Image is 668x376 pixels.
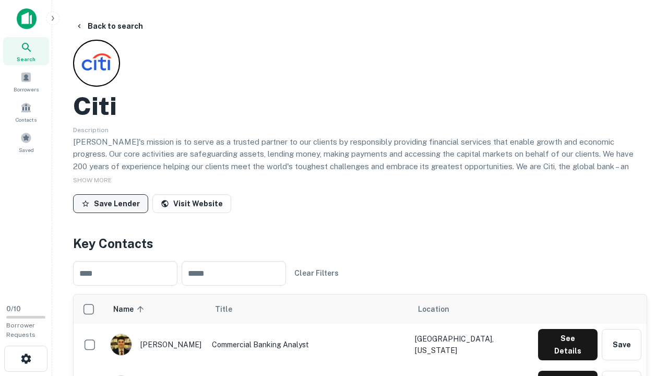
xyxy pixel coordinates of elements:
iframe: Chat Widget [616,292,668,343]
span: Title [215,303,246,315]
a: Search [3,37,49,65]
h2: Citi [73,91,117,121]
th: Name [105,295,207,324]
h4: Key Contacts [73,234,647,253]
span: Borrowers [14,85,39,93]
td: Commercial Banking Analyst [207,324,410,366]
a: Borrowers [3,67,49,96]
span: Saved [19,146,34,154]
img: capitalize-icon.png [17,8,37,29]
button: See Details [538,329,598,360]
span: Location [418,303,449,315]
button: Back to search [71,17,147,36]
span: Description [73,126,109,134]
span: Search [17,55,35,63]
a: Contacts [3,98,49,126]
p: [PERSON_NAME]'s mission is to serve as a trusted partner to our clients by responsibly providing ... [73,136,647,197]
a: Saved [3,128,49,156]
span: SHOW MORE [73,177,112,184]
span: Borrower Requests [6,322,35,338]
span: 0 / 10 [6,305,21,313]
td: [GEOGRAPHIC_DATA], [US_STATE] [410,324,533,366]
button: Save Lender [73,194,148,213]
span: Name [113,303,147,315]
th: Title [207,295,410,324]
a: Visit Website [152,194,231,213]
th: Location [410,295,533,324]
img: 1753279374948 [111,334,132,355]
button: Save [602,329,641,360]
div: [PERSON_NAME] [110,334,201,356]
button: Clear Filters [290,264,343,283]
span: Contacts [16,115,37,124]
